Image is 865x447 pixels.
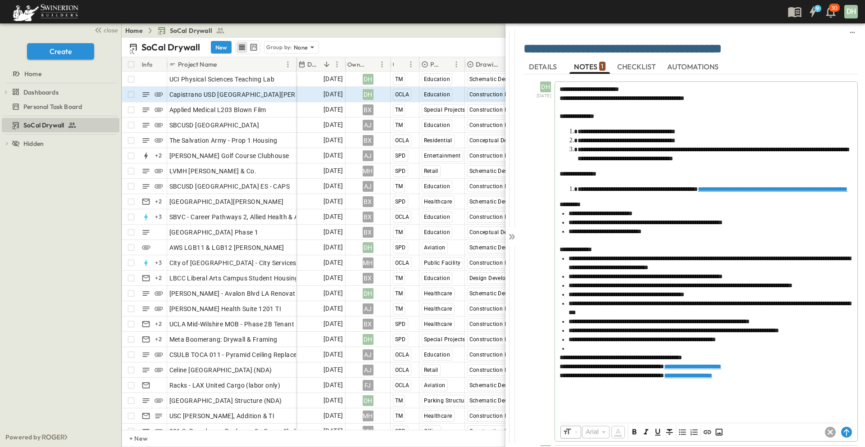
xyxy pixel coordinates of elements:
span: Special Projects [424,336,465,343]
img: 6c363589ada0b36f064d841b69d3a419a338230e66bb0a533688fa5cc3e9e735.png [11,2,80,21]
span: Conceptual Design [469,137,519,144]
span: 801 S. Broadway - Package _2 - Core _ Shell Renovation [169,427,333,436]
div: BX [363,212,373,222]
div: test [2,118,119,132]
button: Sort [219,59,228,69]
span: Parking Structure [424,397,469,404]
span: SPD [395,153,406,159]
span: Schematic Design [469,168,516,174]
span: [PERSON_NAME] Golf Course Clubhouse [169,151,289,160]
div: AJ [363,303,373,314]
div: DH [363,89,373,100]
span: Construction Docs [469,153,518,159]
button: Sort [367,59,377,69]
span: Education [424,214,451,220]
span: [DATE] [323,196,343,207]
span: Arial [586,427,599,436]
span: CHECKLIST [617,63,658,71]
div: AJ [363,120,373,131]
p: Due Date [307,60,320,69]
span: Healthcare [424,321,452,327]
span: TM [395,122,403,128]
span: Conceptual Design [469,229,519,235]
span: Schematic Design [469,244,516,251]
span: [GEOGRAPHIC_DATA] Phase 1 [169,228,259,237]
span: Meta Boomerang: Drywall & Framing [169,335,278,344]
span: Color [610,425,626,439]
div: BX [363,319,373,330]
button: Format text as italic. Shortcut: Ctrl+I [641,427,651,438]
div: BX [363,104,373,115]
span: SBVC - Career Pathways 2, Allied Health & Aeronautics Bldg's [169,212,349,221]
span: [DATE] [323,227,343,237]
span: [DATE] [537,92,551,100]
button: New [211,41,232,54]
span: Construction Docs [469,321,518,327]
span: TM [395,306,403,312]
div: + 3 [153,257,164,268]
div: + 3 [153,212,164,222]
span: Education [424,275,451,281]
div: BX [363,135,373,146]
span: [DATE] [323,349,343,360]
p: 30 [831,5,838,12]
span: Healthcare [424,290,452,297]
div: Owner [346,57,391,72]
button: Menu [451,59,462,70]
span: TM [395,76,403,82]
div: + 2 [153,150,164,161]
span: Construction Docs [469,183,518,190]
button: Sort [396,59,405,69]
span: TM [395,229,403,235]
div: Info [140,57,167,72]
span: [DATE] [323,212,343,222]
span: Healthcare [424,413,452,419]
span: Design Development [469,275,523,281]
span: [DATE] [323,150,343,161]
span: [DATE] [323,181,343,191]
span: AWS LGB11 & LGB12 [PERSON_NAME] [169,243,284,252]
button: sidedrawer-menu [847,27,858,38]
span: OCLA [395,137,410,144]
span: Applied Medical L203 Blown Film [169,105,266,114]
span: [DATE] [323,135,343,145]
span: OCLA [395,214,410,220]
span: OCLA [395,367,410,373]
span: [DATE] [323,166,343,176]
span: SPD [395,428,406,434]
button: Format text as bold. Shortcut: Ctrl+B [629,427,640,438]
p: Project Name [178,60,217,69]
span: Bold (Ctrl+B) [629,427,640,438]
span: [DATE] [323,74,343,84]
button: Sort [322,59,332,69]
span: Schematic Design [469,76,516,82]
div: AJ [363,150,373,161]
span: SoCal Drywall [170,26,212,35]
span: TM [395,290,403,297]
span: Public Facility [424,260,461,266]
span: OCLA [395,352,410,358]
span: TM [395,397,403,404]
span: Strikethrough [664,427,675,438]
div: Arial [582,425,610,438]
div: test [2,99,119,114]
span: [DATE] [323,334,343,344]
span: Construction Docs [469,122,518,128]
span: Schematic Design [469,199,516,205]
h6: 9 [816,5,819,12]
p: Primary Market [430,60,439,69]
span: [DATE] [323,242,343,253]
span: Aviation [424,244,446,251]
div: + 2 [153,196,164,207]
div: MH [363,166,373,176]
span: Residential [424,137,452,144]
nav: breadcrumbs [125,26,230,35]
button: Format text as strikethrough [664,427,675,438]
div: + 2 [153,273,164,284]
div: DH [363,74,373,85]
div: table view [235,41,260,54]
span: [DATE] [323,89,343,99]
span: SPD [395,336,406,343]
span: SPD [395,321,406,327]
span: Education [424,122,451,128]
